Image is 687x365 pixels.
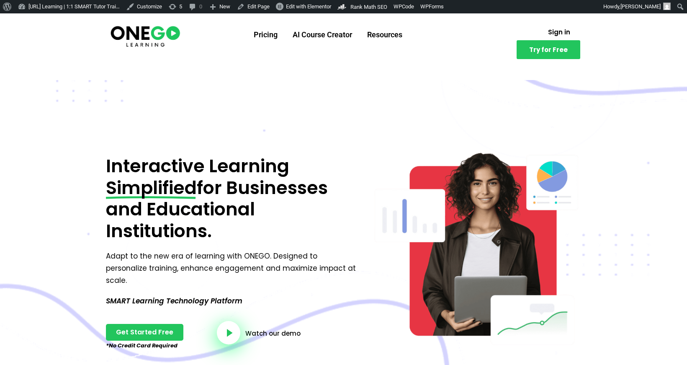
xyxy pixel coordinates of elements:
[106,250,359,287] p: Adapt to the new era of learning with ONEGO. Designed to personalize training, enhance engagement...
[620,3,661,10] span: [PERSON_NAME]
[285,24,360,46] a: AI Course Creator
[538,24,580,40] a: Sign in
[529,47,568,53] span: Try for Free
[286,3,331,10] span: Edit with Elementor
[106,324,183,341] a: Get Started Free
[116,329,173,336] span: Get Started Free
[106,175,328,243] span: for Businesses and Educational Institutions.
[106,295,359,307] p: SMART Learning Technology Platform
[106,342,178,349] em: *No Credit Card Required
[360,24,410,46] a: Resources
[246,24,285,46] a: Pricing
[350,4,387,10] span: Rank Math SEO
[106,177,197,199] span: Simplified
[517,40,580,59] a: Try for Free
[217,321,240,344] a: video-button
[548,29,570,35] span: Sign in
[106,153,289,179] span: Interactive Learning
[245,330,301,337] a: Watch our demo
